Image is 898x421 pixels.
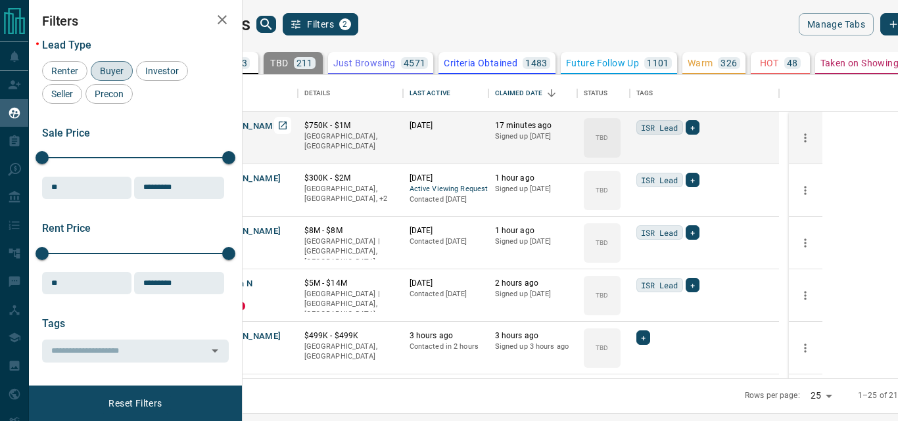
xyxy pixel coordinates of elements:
[403,75,488,112] div: Last Active
[42,317,65,330] span: Tags
[495,225,571,236] p: 1 hour ago
[270,58,288,68] p: TBD
[206,75,298,112] div: Name
[495,289,571,299] p: Signed up [DATE]
[304,131,396,152] p: [GEOGRAPHIC_DATA], [GEOGRAPHIC_DATA]
[596,290,608,300] p: TBD
[42,222,91,234] span: Rent Price
[410,330,482,342] p: 3 hours ago
[410,342,482,352] p: Contacted in 2 hours
[495,120,571,131] p: 17 minutes ago
[42,84,82,104] div: Seller
[795,128,815,148] button: more
[141,66,183,76] span: Investor
[304,225,396,236] p: $8M - $8M
[410,173,482,184] p: [DATE]
[47,66,83,76] span: Renter
[525,58,548,68] p: 1483
[42,61,87,81] div: Renter
[636,75,653,112] div: Tags
[686,225,699,240] div: +
[636,330,650,345] div: +
[256,16,276,33] button: search button
[760,58,779,68] p: HOT
[795,181,815,200] button: more
[212,120,281,133] button: [PERSON_NAME]
[566,58,639,68] p: Future Follow Up
[787,58,798,68] p: 48
[304,184,396,204] p: West End, Toronto
[795,233,815,253] button: more
[212,330,281,343] button: [PERSON_NAME]
[136,61,188,81] div: Investor
[341,20,350,29] span: 2
[795,338,815,358] button: more
[799,13,874,35] button: Manage Tabs
[410,75,450,112] div: Last Active
[410,289,482,299] p: Contacted [DATE]
[596,238,608,248] p: TBD
[90,89,128,99] span: Precon
[296,58,313,68] p: 211
[91,61,133,81] div: Buyer
[274,117,291,134] a: Open in New Tab
[444,58,517,68] p: Criteria Obtained
[596,133,608,143] p: TBD
[686,278,699,292] div: +
[690,173,695,187] span: +
[212,173,281,185] button: [PERSON_NAME]
[584,75,608,112] div: Status
[404,58,426,68] p: 4571
[212,225,281,238] button: [PERSON_NAME]
[304,75,331,112] div: Details
[647,58,669,68] p: 1101
[85,84,133,104] div: Precon
[686,120,699,135] div: +
[488,75,577,112] div: Claimed Date
[641,331,646,344] span: +
[410,236,482,247] p: Contacted [DATE]
[100,392,170,414] button: Reset Filters
[304,289,396,320] p: [GEOGRAPHIC_DATA] | [GEOGRAPHIC_DATA], [GEOGRAPHIC_DATA]
[410,278,482,289] p: [DATE]
[42,127,90,139] span: Sale Price
[495,75,543,112] div: Claimed Date
[688,58,713,68] p: Warm
[410,225,482,236] p: [DATE]
[410,184,482,195] span: Active Viewing Request
[577,75,630,112] div: Status
[495,173,571,184] p: 1 hour ago
[745,390,800,401] p: Rows per page:
[690,121,695,134] span: +
[686,173,699,187] div: +
[298,75,403,112] div: Details
[95,66,128,76] span: Buyer
[721,58,737,68] p: 326
[42,13,229,29] h2: Filters
[304,342,396,362] p: [GEOGRAPHIC_DATA], [GEOGRAPHIC_DATA]
[641,226,678,239] span: ISR Lead
[206,342,224,360] button: Open
[495,278,571,289] p: 2 hours ago
[596,343,608,353] p: TBD
[304,330,396,342] p: $499K - $499K
[596,185,608,195] p: TBD
[542,84,561,102] button: Sort
[333,58,396,68] p: Just Browsing
[495,184,571,194] p: Signed up [DATE]
[795,286,815,305] button: more
[630,75,779,112] div: Tags
[495,131,571,142] p: Signed up [DATE]
[283,13,358,35] button: Filters2
[641,278,678,292] span: ISR Lead
[690,226,695,239] span: +
[495,330,571,342] p: 3 hours ago
[304,236,396,267] p: [GEOGRAPHIC_DATA] | [GEOGRAPHIC_DATA], [GEOGRAPHIC_DATA]
[641,121,678,134] span: ISR Lead
[690,278,695,292] span: +
[641,173,678,187] span: ISR Lead
[304,173,396,184] p: $300K - $2M
[47,89,78,99] span: Seller
[805,386,837,405] div: 25
[410,194,482,205] p: Contacted [DATE]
